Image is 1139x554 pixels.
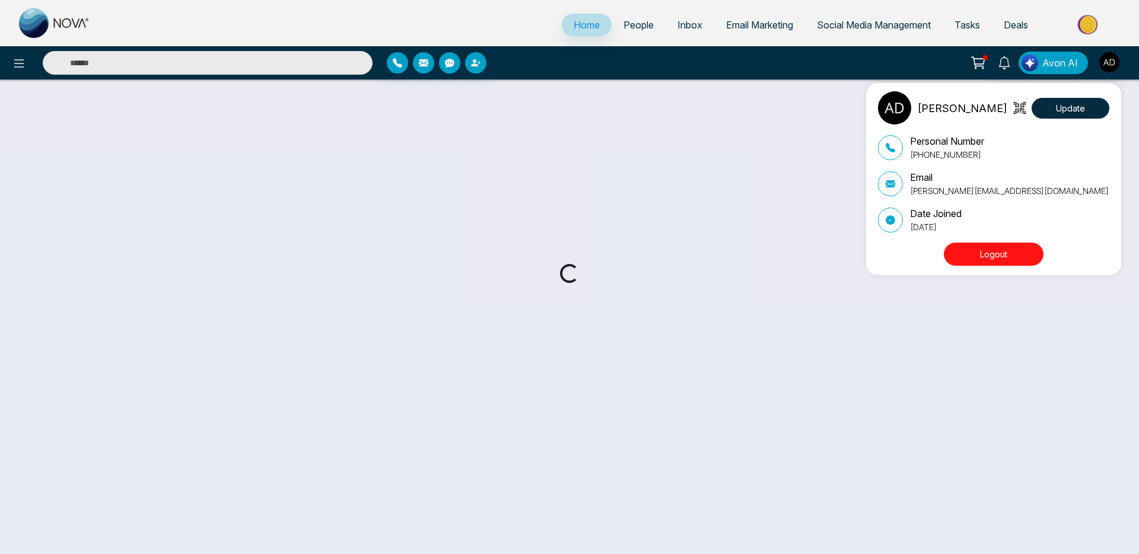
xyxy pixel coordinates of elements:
p: Date Joined [910,206,962,221]
p: [PERSON_NAME] [917,100,1007,116]
button: Logout [944,243,1043,266]
p: Email [910,170,1109,184]
p: [DATE] [910,221,962,233]
button: Update [1032,98,1109,119]
p: [PHONE_NUMBER] [910,148,984,161]
p: Personal Number [910,134,984,148]
p: [PERSON_NAME][EMAIL_ADDRESS][DOMAIN_NAME] [910,184,1109,197]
